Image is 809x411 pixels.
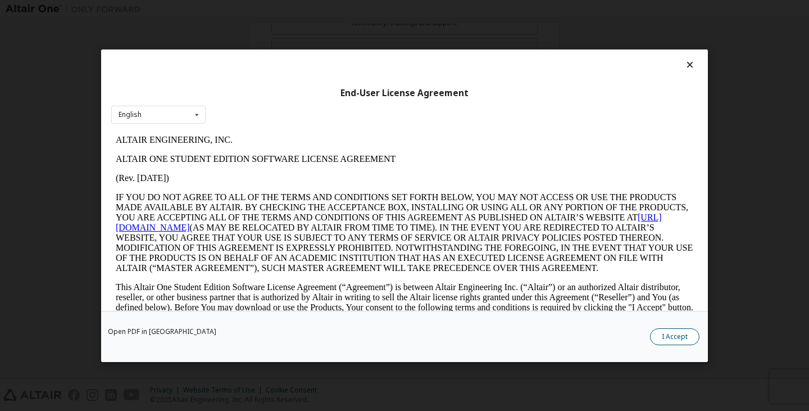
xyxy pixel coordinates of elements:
div: End-User License Agreement [111,87,698,98]
p: (Rev. [DATE]) [4,43,582,53]
p: IF YOU DO NOT AGREE TO ALL OF THE TERMS AND CONDITIONS SET FORTH BELOW, YOU MAY NOT ACCESS OR USE... [4,62,582,143]
button: I Accept [650,328,699,345]
div: English [119,111,142,118]
a: [URL][DOMAIN_NAME] [4,82,551,102]
p: ALTAIR ONE STUDENT EDITION SOFTWARE LICENSE AGREEMENT [4,24,582,34]
p: ALTAIR ENGINEERING, INC. [4,4,582,15]
a: Open PDF in [GEOGRAPHIC_DATA] [108,328,216,335]
p: This Altair One Student Edition Software License Agreement (“Agreement”) is between Altair Engine... [4,152,582,192]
